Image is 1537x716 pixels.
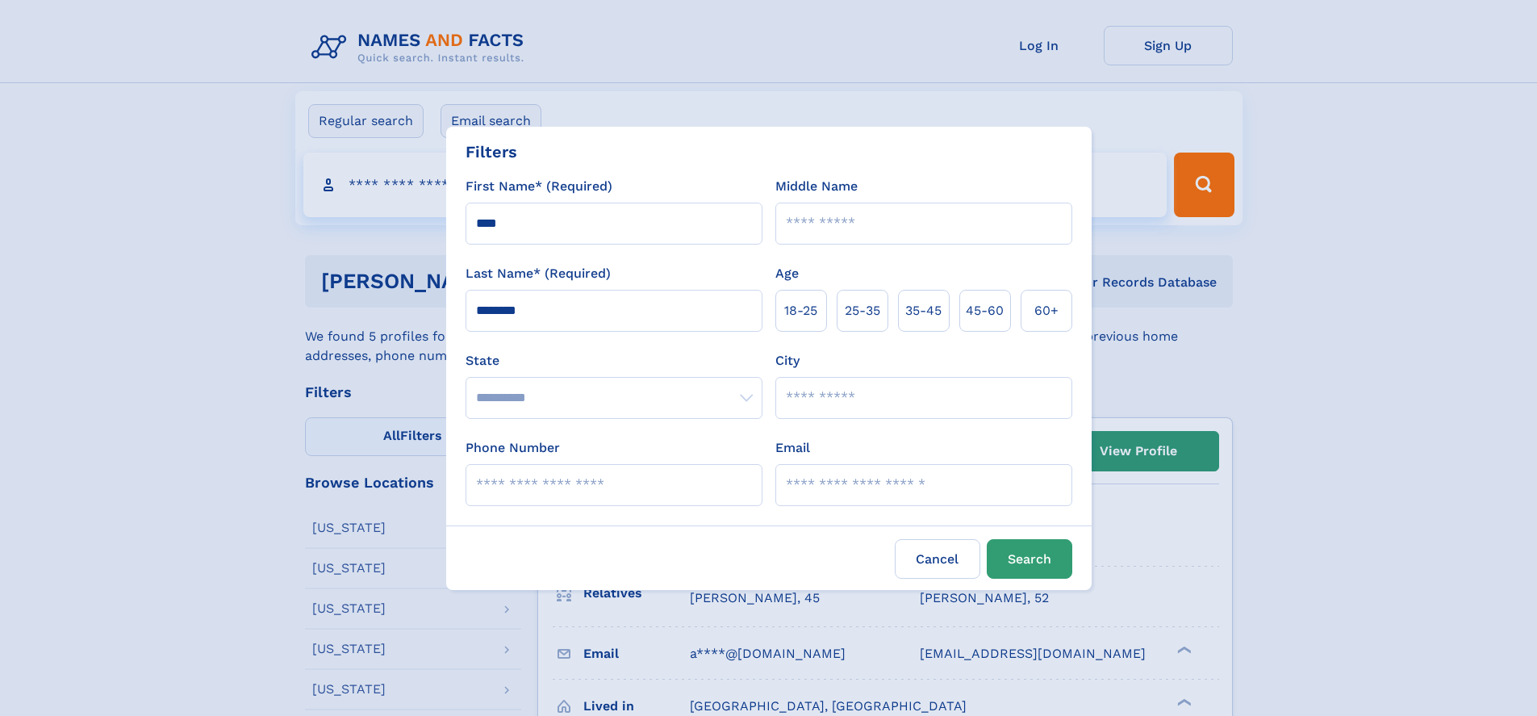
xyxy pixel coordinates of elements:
[775,177,858,196] label: Middle Name
[987,539,1072,579] button: Search
[895,539,980,579] label: Cancel
[845,301,880,320] span: 25‑35
[775,264,799,283] label: Age
[966,301,1004,320] span: 45‑60
[466,177,612,196] label: First Name* (Required)
[466,438,560,458] label: Phone Number
[466,140,517,164] div: Filters
[466,264,611,283] label: Last Name* (Required)
[466,351,762,371] label: State
[775,351,800,371] label: City
[784,301,817,320] span: 18‑25
[1034,301,1059,320] span: 60+
[775,438,810,458] label: Email
[905,301,942,320] span: 35‑45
